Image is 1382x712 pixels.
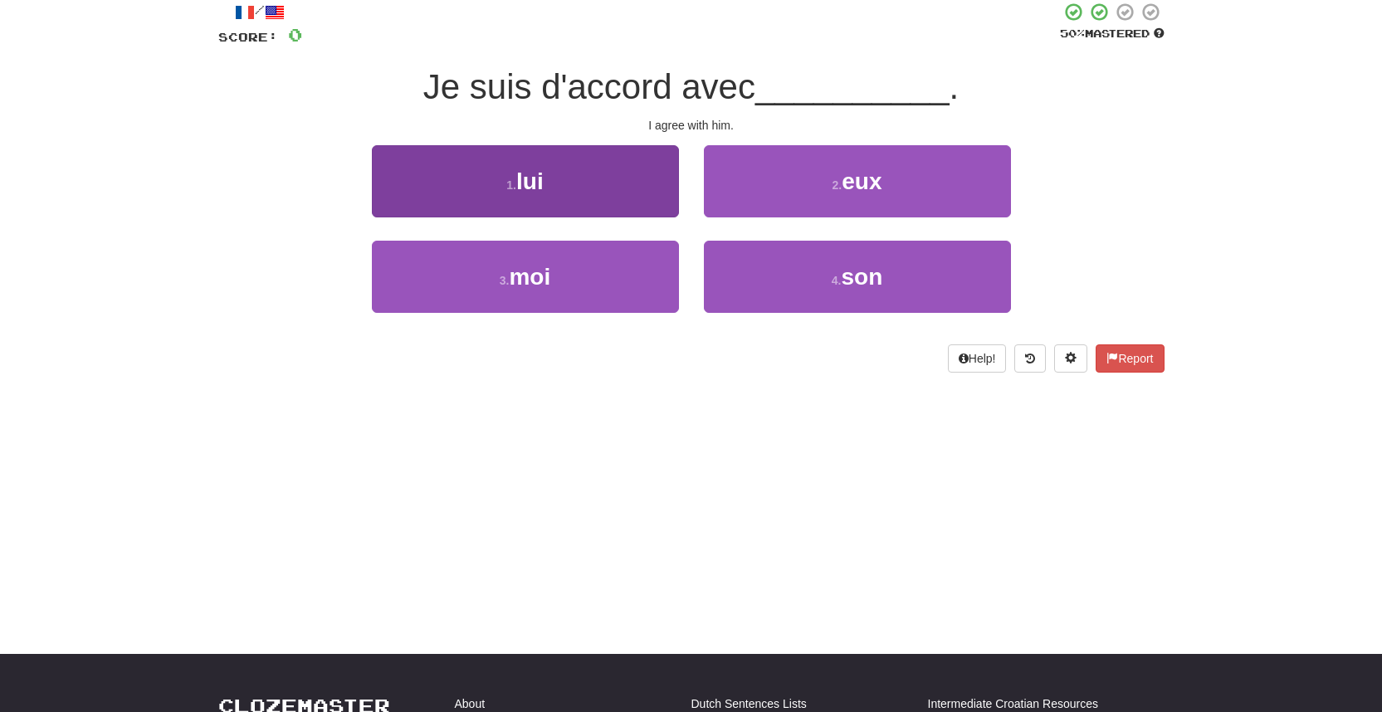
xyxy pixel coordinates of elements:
[1060,27,1085,40] span: 50 %
[833,178,842,192] small: 2 .
[928,695,1098,712] a: Intermediate Croatian Resources
[704,145,1011,217] button: 2.eux
[500,274,510,287] small: 3 .
[704,241,1011,313] button: 4.son
[1060,27,1165,41] div: Mastered
[372,145,679,217] button: 1.lui
[950,67,960,106] span: .
[506,178,516,192] small: 1 .
[948,344,1007,373] button: Help!
[1014,344,1046,373] button: Round history (alt+y)
[1096,344,1164,373] button: Report
[218,2,302,22] div: /
[842,168,881,194] span: eux
[423,67,755,106] span: Je suis d'accord avec
[218,117,1165,134] div: I agree with him.
[455,695,486,712] a: About
[288,24,302,45] span: 0
[372,241,679,313] button: 3.moi
[832,274,842,287] small: 4 .
[691,695,807,712] a: Dutch Sentences Lists
[218,30,278,44] span: Score:
[509,264,550,290] span: moi
[755,67,950,106] span: __________
[516,168,544,194] span: lui
[841,264,882,290] span: son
